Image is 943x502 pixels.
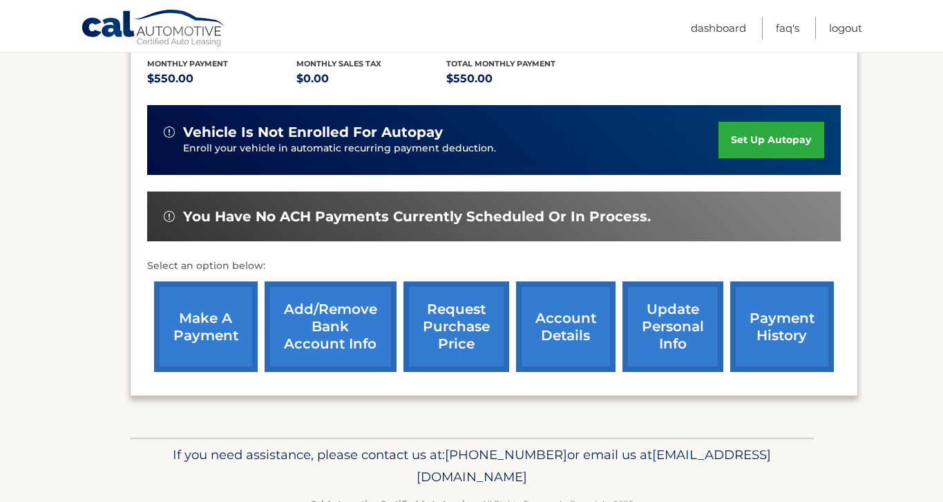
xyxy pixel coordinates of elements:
[164,127,175,138] img: alert-white.svg
[139,444,805,488] p: If you need assistance, please contact us at: or email us at
[183,208,651,225] span: You have no ACH payments currently scheduled or in process.
[445,447,567,463] span: [PHONE_NUMBER]
[691,17,746,39] a: Dashboard
[147,69,297,89] p: $550.00
[296,69,446,89] p: $0.00
[829,17,862,39] a: Logout
[296,59,381,68] span: Monthly sales Tax
[403,281,509,372] a: request purchase price
[154,281,258,372] a: make a payment
[446,59,555,68] span: Total Monthly Payment
[183,124,443,141] span: vehicle is not enrolled for autopay
[730,281,834,372] a: payment history
[516,281,616,372] a: account details
[417,447,771,485] span: [EMAIL_ADDRESS][DOMAIN_NAME]
[622,281,723,372] a: update personal info
[446,69,596,89] p: $550.00
[81,9,226,49] a: Cal Automotive
[776,17,799,39] a: FAQ's
[718,122,823,158] a: set up autopay
[183,141,719,156] p: Enroll your vehicle in automatic recurring payment deduction.
[164,211,175,222] img: alert-white.svg
[147,258,841,275] p: Select an option below:
[265,281,397,372] a: Add/Remove bank account info
[147,59,228,68] span: Monthly Payment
